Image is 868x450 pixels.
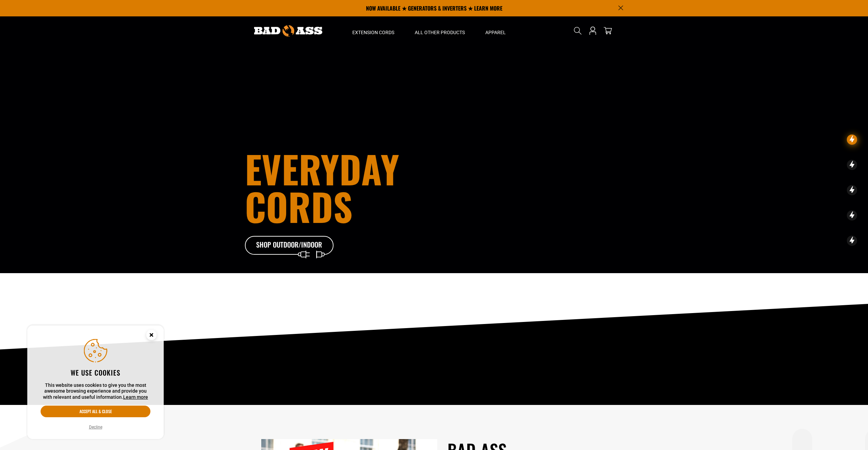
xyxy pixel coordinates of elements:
button: Decline [87,424,104,431]
aside: Cookie Consent [27,325,164,439]
summary: Extension Cords [342,16,404,45]
summary: Search [572,25,583,36]
button: Accept all & close [41,406,150,417]
a: Shop Outdoor/Indoor [245,236,334,255]
summary: Apparel [475,16,516,45]
a: Learn more [123,394,148,400]
img: Bad Ass Extension Cords [254,25,322,37]
p: This website uses cookies to give you the most awesome browsing experience and provide you with r... [41,382,150,400]
summary: All Other Products [404,16,475,45]
h1: Everyday cords [245,150,472,225]
span: Apparel [485,29,506,36]
span: Extension Cords [352,29,394,36]
span: All Other Products [415,29,465,36]
h2: We use cookies [41,368,150,377]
